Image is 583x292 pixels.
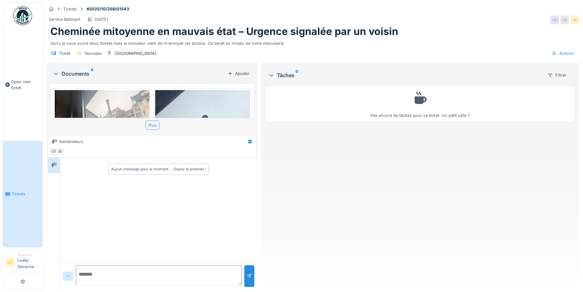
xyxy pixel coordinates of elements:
a: LD RequesterLoelia Decarme [5,253,40,274]
div: Nouveau [85,50,102,56]
li: LD [5,258,15,267]
div: Pas encore de tâches pour ce ticket. Un petit café ? [270,89,570,118]
div: Demandeurs [59,139,83,145]
div: Documents [53,70,225,77]
div: [GEOGRAPHIC_DATA] [115,50,156,56]
div: LD [49,147,58,156]
span: Open new ticket [11,79,40,91]
div: Sorry je vous ouvre deux tickets mais le monsieur vient de m'envoyer les photos. Ca serait au niv... [50,38,575,46]
div: Tâches [268,72,542,79]
a: Open new ticket [3,29,42,141]
sup: 4 [91,70,93,77]
strong: #2025/10/256/01543 [84,6,132,12]
img: 08hy3a1or1weypoa57f7u7rcoe80 [55,90,150,162]
h1: Cheminée mitoyenne en mauvais état – Urgence signalée par un voisin [50,26,398,37]
div: Service Batiment [49,16,80,22]
div: Filtrer [545,71,569,80]
div: Actions [549,49,577,58]
img: Badge_color-CXgf-gQk.svg [13,6,32,25]
div: Aucun message pour le moment … Soyez le premier ! [111,166,206,172]
div: Ticket [59,50,70,56]
div: Plus [145,121,159,130]
div: JC [56,147,65,156]
div: Ajouter [225,69,252,78]
img: a2076xm671wg54foypqwgsrjdy8h [155,90,250,216]
span: Tickets [12,191,40,197]
sup: 0 [296,72,298,79]
div: Requester [17,253,40,257]
div: LD [560,15,569,24]
div: JC [570,15,579,24]
div: LD [550,15,559,24]
a: Tickets [3,141,42,247]
li: Loelia Decarme [17,253,40,272]
div: [DATE] [95,16,108,22]
div: Tickets [63,6,77,12]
